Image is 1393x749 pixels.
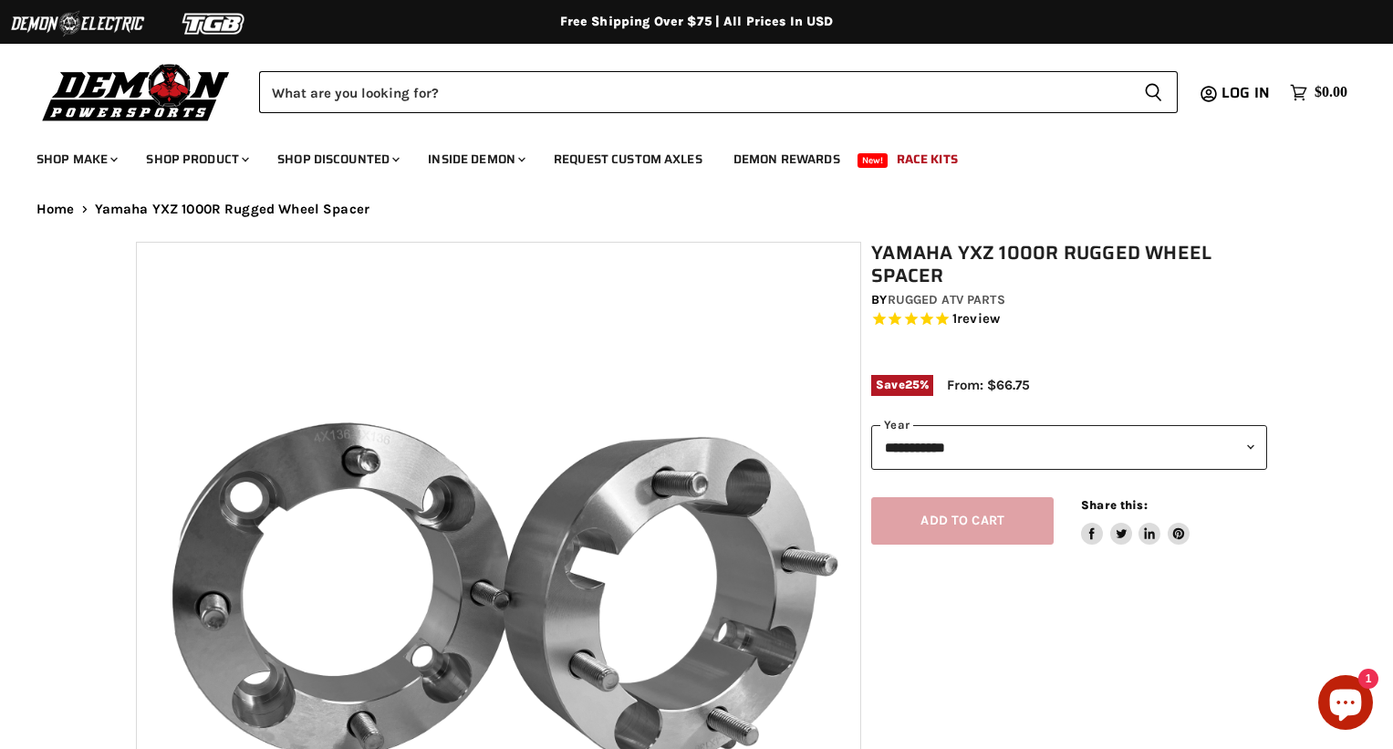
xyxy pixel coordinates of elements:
a: Request Custom Axles [540,140,716,178]
a: Shop Make [23,140,129,178]
span: review [957,311,1000,328]
button: Search [1129,71,1178,113]
span: Log in [1221,81,1270,104]
h1: Yamaha YXZ 1000R Rugged Wheel Spacer [871,242,1267,287]
img: Demon Electric Logo 2 [9,6,146,41]
span: Rated 5.0 out of 5 stars 1 reviews [871,310,1267,329]
form: Product [259,71,1178,113]
span: Save % [871,375,933,395]
select: year [871,425,1267,470]
a: Shop Product [132,140,260,178]
a: $0.00 [1281,79,1357,106]
a: Race Kits [883,140,972,178]
span: New! [858,153,889,168]
a: Demon Rewards [720,140,854,178]
span: $0.00 [1315,84,1347,101]
span: Yamaha YXZ 1000R Rugged Wheel Spacer [95,202,369,217]
a: Home [36,202,75,217]
span: From: $66.75 [947,377,1030,393]
a: Inside Demon [414,140,536,178]
span: 25 [905,378,920,391]
a: Log in [1213,85,1281,101]
span: 1 reviews [952,311,1000,328]
a: Shop Discounted [264,140,411,178]
aside: Share this: [1081,497,1190,546]
img: TGB Logo 2 [146,6,283,41]
div: by [871,290,1267,310]
inbox-online-store-chat: Shopify online store chat [1313,675,1378,734]
span: Share this: [1081,498,1147,512]
input: Search [259,71,1129,113]
a: Rugged ATV Parts [888,292,1005,307]
img: Demon Powersports [36,59,236,124]
ul: Main menu [23,133,1343,178]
